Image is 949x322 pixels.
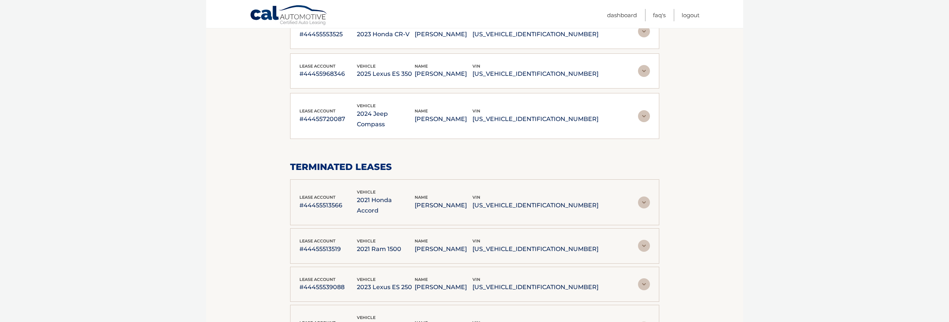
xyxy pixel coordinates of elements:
span: vin [472,195,480,200]
p: #44455539088 [299,282,357,292]
p: [PERSON_NAME] [415,200,472,211]
img: accordion-rest.svg [638,278,650,290]
p: 2024 Jeep Compass [357,109,415,130]
span: vin [472,108,480,114]
span: name [415,108,428,114]
p: [US_VEHICLE_IDENTIFICATION_NUMBER] [472,29,598,40]
span: vehicle [357,315,375,320]
p: [US_VEHICLE_IDENTIFICATION_NUMBER] [472,282,598,292]
span: vehicle [357,238,375,244]
p: #44455720087 [299,114,357,124]
p: [US_VEHICLE_IDENTIFICATION_NUMBER] [472,200,598,211]
span: vin [472,64,480,69]
span: name [415,64,428,69]
span: lease account [299,238,336,244]
p: #44455513519 [299,244,357,254]
span: vin [472,277,480,282]
p: 2021 Ram 1500 [357,244,415,254]
h2: terminated leases [290,161,659,173]
p: [PERSON_NAME] [415,114,472,124]
span: lease account [299,195,336,200]
img: accordion-rest.svg [638,240,650,252]
p: #44455513566 [299,200,357,211]
span: name [415,238,428,244]
img: accordion-rest.svg [638,25,650,37]
p: [US_VEHICLE_IDENTIFICATION_NUMBER] [472,69,598,79]
p: [PERSON_NAME] [415,69,472,79]
p: 2023 Honda CR-V [357,29,415,40]
span: vehicle [357,189,375,195]
a: FAQ's [653,9,666,21]
a: Dashboard [607,9,637,21]
span: vehicle [357,277,375,282]
span: name [415,195,428,200]
p: 2023 Lexus ES 250 [357,282,415,292]
p: #44455553525 [299,29,357,40]
p: 2025 Lexus ES 350 [357,69,415,79]
span: vin [472,238,480,244]
p: 2021 Honda Accord [357,195,415,216]
span: lease account [299,277,336,282]
img: accordion-rest.svg [638,110,650,122]
img: accordion-rest.svg [638,196,650,208]
p: [PERSON_NAME] [415,29,472,40]
p: [US_VEHICLE_IDENTIFICATION_NUMBER] [472,244,598,254]
p: [PERSON_NAME] [415,244,472,254]
span: lease account [299,64,336,69]
a: Cal Automotive [250,5,328,27]
span: vehicle [357,103,375,108]
p: [PERSON_NAME] [415,282,472,292]
p: #44455968346 [299,69,357,79]
p: [US_VEHICLE_IDENTIFICATION_NUMBER] [472,114,598,124]
span: name [415,277,428,282]
span: lease account [299,108,336,114]
a: Logout [682,9,700,21]
span: vehicle [357,64,375,69]
img: accordion-rest.svg [638,65,650,77]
